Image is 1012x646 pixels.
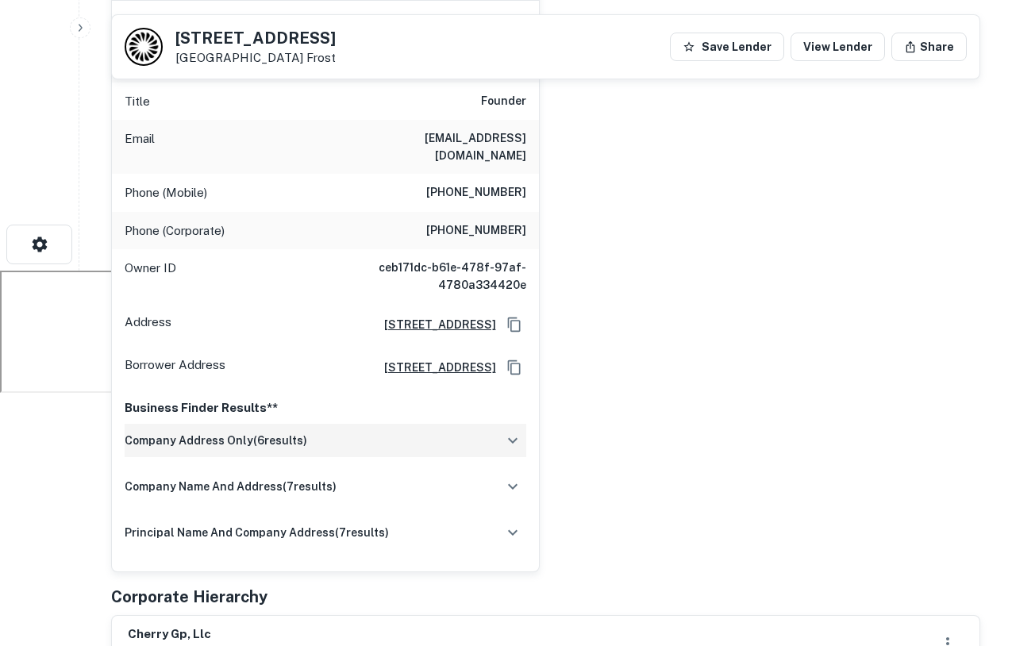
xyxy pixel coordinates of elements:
[125,432,307,449] h6: company address only ( 6 results)
[336,129,526,164] h6: [EMAIL_ADDRESS][DOMAIN_NAME]
[791,33,885,61] a: View Lender
[371,316,496,333] a: [STREET_ADDRESS]
[125,313,171,336] p: Address
[175,51,336,65] p: [GEOGRAPHIC_DATA]
[125,478,337,495] h6: company name and address ( 7 results)
[125,92,150,111] p: Title
[125,221,225,240] p: Phone (Corporate)
[891,33,967,61] button: Share
[426,221,526,240] h6: [PHONE_NUMBER]
[125,398,526,417] p: Business Finder Results**
[933,519,1012,595] iframe: Chat Widget
[125,356,225,379] p: Borrower Address
[128,625,244,644] h6: cherry gp, llc
[125,183,207,202] p: Phone (Mobile)
[502,313,526,336] button: Copy Address
[426,183,526,202] h6: [PHONE_NUMBER]
[371,359,496,376] a: [STREET_ADDRESS]
[125,129,155,164] p: Email
[502,356,526,379] button: Copy Address
[336,259,526,294] h6: ceb171dc-b61e-478f-97af-4780a334420e
[481,92,526,111] h6: Founder
[175,30,336,46] h5: [STREET_ADDRESS]
[670,33,784,61] button: Save Lender
[125,524,389,541] h6: principal name and company address ( 7 results)
[306,51,336,64] a: Frost
[111,585,267,609] h5: Corporate Hierarchy
[125,259,176,294] p: Owner ID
